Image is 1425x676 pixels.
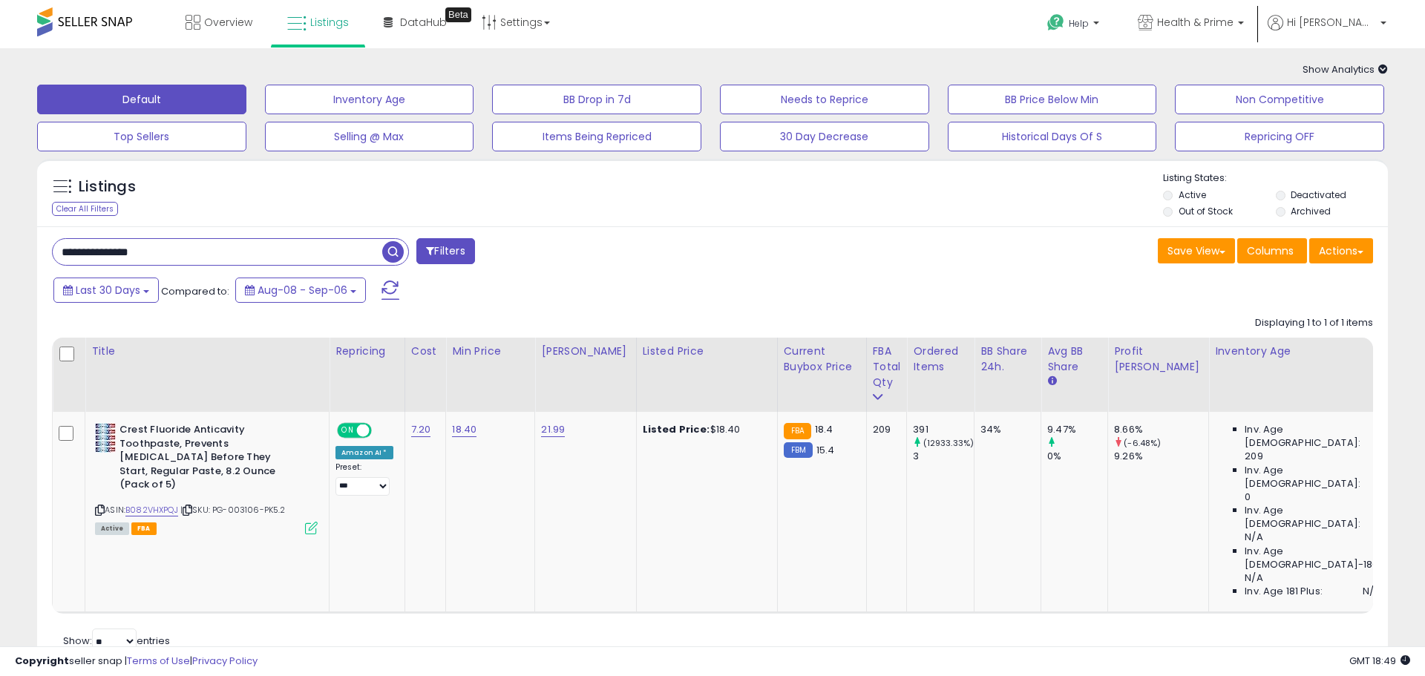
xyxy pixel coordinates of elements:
div: $18.40 [643,423,766,436]
span: ON [338,424,357,437]
span: 209 [1245,450,1262,463]
div: Min Price [452,344,528,359]
small: FBM [784,442,813,458]
button: BB Drop in 7d [492,85,701,114]
span: 2025-10-7 18:49 GMT [1349,654,1410,668]
button: Non Competitive [1175,85,1384,114]
p: Listing States: [1163,171,1387,186]
label: Out of Stock [1179,205,1233,217]
button: Historical Days Of S [948,122,1157,151]
div: 9.26% [1114,450,1208,463]
span: Inv. Age [DEMOGRAPHIC_DATA]: [1245,423,1380,450]
small: Avg BB Share. [1047,375,1056,388]
a: 7.20 [411,422,431,437]
button: Items Being Repriced [492,122,701,151]
span: All listings currently available for purchase on Amazon [95,522,129,535]
span: DataHub [400,15,447,30]
a: Terms of Use [127,654,190,668]
div: 9.47% [1047,423,1107,436]
span: Inv. Age [DEMOGRAPHIC_DATA]-180: [1245,545,1380,571]
a: 21.99 [541,422,565,437]
div: 0% [1047,450,1107,463]
div: 8.66% [1114,423,1208,436]
div: Inventory Age [1215,344,1386,359]
button: Repricing OFF [1175,122,1384,151]
button: Top Sellers [37,122,246,151]
button: Selling @ Max [265,122,474,151]
span: Listings [310,15,349,30]
span: 0 [1245,490,1251,504]
span: Overview [204,15,252,30]
div: Displaying 1 to 1 of 1 items [1255,316,1373,330]
span: Health & Prime [1157,15,1234,30]
span: FBA [131,522,157,535]
button: Columns [1237,238,1307,263]
span: | SKU: PG-003106-PK5.2 [180,504,286,516]
label: Deactivated [1291,188,1346,201]
span: Aug-08 - Sep-06 [258,283,347,298]
b: Listed Price: [643,422,710,436]
span: Help [1069,17,1089,30]
span: Inv. Age 181 Plus: [1245,585,1323,598]
span: N/A [1245,531,1262,544]
div: 34% [980,423,1029,436]
label: Active [1179,188,1206,201]
div: seller snap | | [15,654,258,669]
button: Aug-08 - Sep-06 [235,278,366,303]
button: Default [37,85,246,114]
span: OFF [370,424,393,437]
div: Profit [PERSON_NAME] [1114,344,1202,375]
span: 18.4 [815,422,833,436]
button: Needs to Reprice [720,85,929,114]
div: Current Buybox Price [784,344,860,375]
span: Show Analytics [1303,62,1388,76]
div: Tooltip anchor [445,7,471,22]
i: Get Help [1046,13,1065,32]
a: Hi [PERSON_NAME] [1268,15,1386,48]
div: Cost [411,344,440,359]
div: 3 [913,450,974,463]
div: Preset: [335,462,393,496]
span: Inv. Age [DEMOGRAPHIC_DATA]: [1245,504,1380,531]
span: N/A [1245,571,1262,585]
a: Help [1035,2,1114,48]
div: Amazon AI * [335,446,393,459]
h5: Listings [79,177,136,197]
div: [PERSON_NAME] [541,344,629,359]
span: Hi [PERSON_NAME] [1287,15,1376,30]
button: Last 30 Days [53,278,159,303]
div: Listed Price [643,344,771,359]
div: 391 [913,423,974,436]
div: Repricing [335,344,399,359]
div: Clear All Filters [52,202,118,216]
button: 30 Day Decrease [720,122,929,151]
div: ASIN: [95,423,318,533]
button: Filters [416,238,474,264]
div: Ordered Items [913,344,968,375]
div: 209 [873,423,896,436]
div: Avg BB Share [1047,344,1101,375]
span: Inv. Age [DEMOGRAPHIC_DATA]: [1245,464,1380,490]
div: BB Share 24h. [980,344,1035,375]
button: BB Price Below Min [948,85,1157,114]
a: B082VHXPQJ [125,504,178,516]
button: Actions [1309,238,1373,263]
div: Title [91,344,323,359]
button: Inventory Age [265,85,474,114]
div: FBA Total Qty [873,344,901,390]
small: (12933.33%) [923,437,974,449]
span: Last 30 Days [76,283,140,298]
span: Columns [1247,243,1294,258]
small: FBA [784,423,811,439]
span: Compared to: [161,284,229,298]
img: 51medNyIdbL._SL40_.jpg [95,423,116,453]
small: (-6.48%) [1124,437,1161,449]
a: Privacy Policy [192,654,258,668]
button: Save View [1158,238,1235,263]
span: N/A [1363,585,1380,598]
label: Archived [1291,205,1331,217]
strong: Copyright [15,654,69,668]
a: 18.40 [452,422,476,437]
b: Crest Fluoride Anticavity Toothpaste, Prevents [MEDICAL_DATA] Before They Start, Regular Paste, 8... [119,423,300,496]
span: 15.4 [816,443,835,457]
